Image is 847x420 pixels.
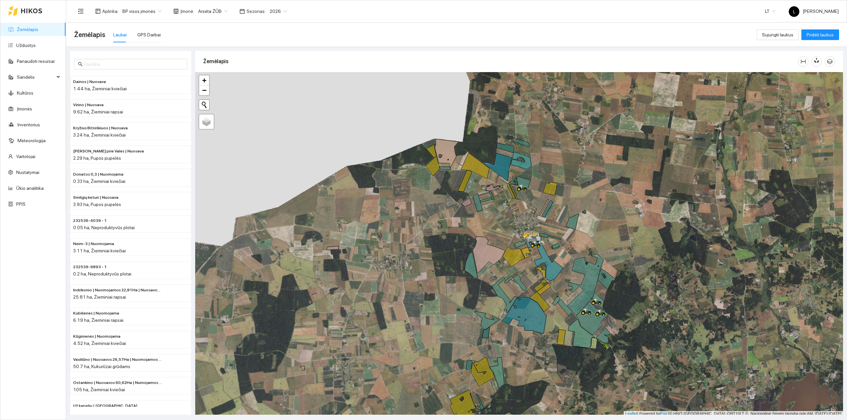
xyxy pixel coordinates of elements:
span: Donatos 0,3 | Nuomojama [73,171,123,178]
span: Neim-3 | Nuomojama [73,241,114,247]
span: 2026 [270,6,287,16]
a: Įmonės [17,106,32,111]
span: 232536-4039 - 1 [73,218,107,224]
span: 3.11 ha, Žieminiai kviečiai [73,248,126,253]
button: Sujungti laukus [757,29,799,40]
span: Arsėta ŽŪB [198,6,228,16]
input: Paieška [84,61,183,68]
span: search [78,62,83,66]
div: Žemėlapis [203,52,798,71]
a: Panaudoti resursai [17,59,55,64]
div: Laukai [113,31,127,38]
span: BP visos įmonės [122,6,161,16]
span: 3.93 ha, Pupos pupelės [73,202,121,207]
span: Kūginienės | Nuomojama [73,333,120,340]
div: | Powered by © HNIT-[GEOGRAPHIC_DATA]; ORT10LT ©, Nacionalinė žemės tarnyba prie AM, [DATE]-[DATE] [624,411,843,417]
span: 0.33 ha, Žieminiai kviečiai [73,179,125,184]
span: Virino | Nuosava [73,102,104,108]
span: 232539-9893 - 1 [73,264,107,270]
span: Ostankino | Nuosavos 60,62Ha | Numojamos 44,38Ha [73,380,162,386]
span: Žemėlapis [74,29,105,40]
span: Aplinka : [102,8,118,15]
button: Pridėti laukus [801,29,839,40]
span: 3.24 ha, Žieminiai kviečiai [73,132,126,138]
span: calendar [240,9,245,14]
span: 25.81 ha, Žieminiai rapsai [73,294,126,300]
span: Vasiliūno | Nuosavos 26,57Ha | Nuomojamos 24,15Ha [73,357,162,363]
span: Smilgių keturi | Nuosava [73,194,118,201]
span: Pridėti laukus [807,31,834,38]
span: layout [95,9,101,14]
a: Sujungti laukus [757,32,799,37]
a: Vartotojai [16,154,35,159]
button: column-width [798,56,809,67]
a: PPIS [16,201,25,207]
span: column-width [798,59,808,64]
span: Kryžius Bitniškiuos | Nuosava [73,125,128,131]
a: Zoom in [199,75,209,85]
a: Layers [199,114,214,129]
a: Ūkio analitika [16,186,44,191]
a: Nustatymai [16,170,39,175]
button: Initiate a new search [199,100,209,110]
a: Inventorius [18,122,40,127]
span: [PERSON_NAME] [789,9,839,14]
span: − [202,86,206,94]
span: 0.05 ha, Neproduktyvūs plotai [73,225,135,230]
span: 50.7 ha, Kukurūzai grūdams [73,364,130,369]
span: 105 ha, Žieminiai kviečiai [73,387,125,392]
span: Dainos | Nuosava [73,79,106,85]
span: 6.19 ha, Žieminiai rapsai [73,317,123,323]
button: menu-fold [74,5,87,18]
span: 9.62 ha, Žieminiai rapsai [73,109,123,114]
a: Zoom out [199,85,209,95]
span: Kubilienės | Nuomojama [73,310,119,316]
a: Užduotys [16,43,36,48]
span: Rolando prie Valės | Nuosava [73,148,144,154]
span: 0.2 ha, Neproduktyvūs plotai [73,271,131,276]
span: Sezonas : [246,8,266,15]
a: Leaflet [625,411,637,416]
div: GPS Darbai [137,31,161,38]
span: 1.44 ha, Žieminiai kviečiai [73,86,127,91]
span: shop [173,9,179,14]
span: Sujungti laukus [762,31,793,38]
span: Sandėlis [17,70,55,84]
a: Žemėlapis [17,27,38,32]
a: Meteorologija [18,138,46,143]
span: L [793,6,795,17]
span: + [202,76,206,84]
span: Indrikonio | Nuomojamos 22,81Ha | Nuosavos 3,00 Ha [73,287,162,293]
span: | [668,411,669,416]
span: menu-fold [78,8,84,14]
span: 2.29 ha, Pupos pupelės [73,155,121,161]
span: Už kapelių | Nuosava [73,403,137,409]
span: Įmonė : [180,8,194,15]
a: Kultūros [17,90,33,96]
span: LT [765,6,776,16]
a: Pridėti laukus [801,32,839,37]
a: Esri [660,411,667,416]
span: 4.52 ha, Žieminiai kviečiai [73,341,126,346]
